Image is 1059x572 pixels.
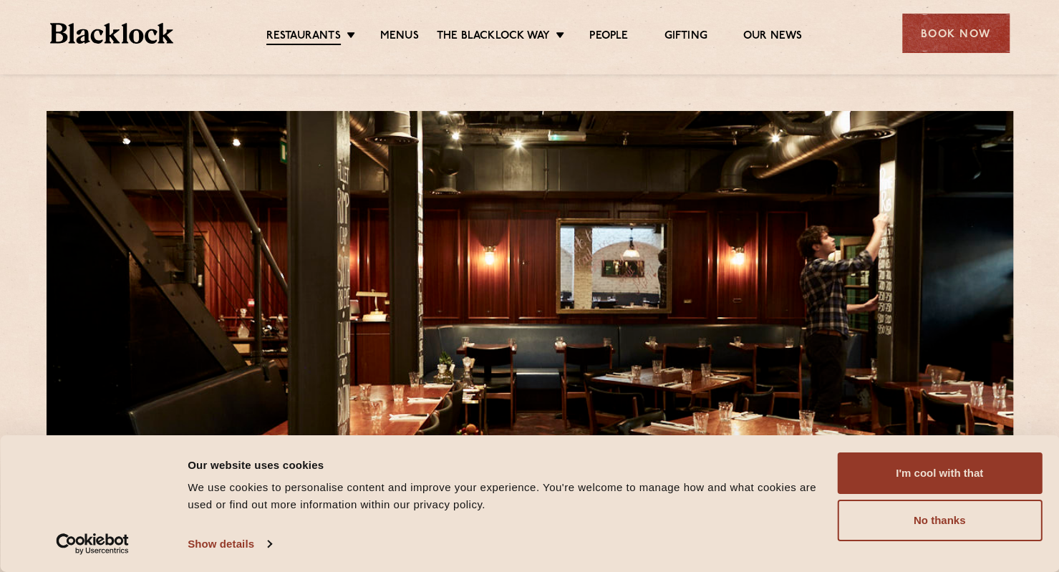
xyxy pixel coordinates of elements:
[837,452,1042,494] button: I'm cool with that
[664,29,707,44] a: Gifting
[30,533,155,555] a: Usercentrics Cookiebot - opens in a new window
[380,29,419,44] a: Menus
[837,500,1042,541] button: No thanks
[50,23,174,44] img: BL_Textured_Logo-footer-cropped.svg
[589,29,628,44] a: People
[188,456,821,473] div: Our website uses cookies
[188,479,821,513] div: We use cookies to personalise content and improve your experience. You're welcome to manage how a...
[266,29,341,45] a: Restaurants
[743,29,803,44] a: Our News
[188,533,271,555] a: Show details
[902,14,1010,53] div: Book Now
[437,29,550,44] a: The Blacklock Way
